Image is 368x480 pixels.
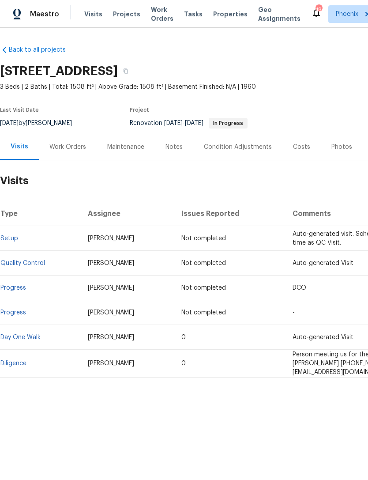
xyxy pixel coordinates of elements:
[210,121,247,126] span: In Progress
[0,360,26,367] a: Diligence
[174,201,285,226] th: Issues Reported
[11,142,28,151] div: Visits
[331,143,352,151] div: Photos
[181,285,226,291] span: Not completed
[0,285,26,291] a: Progress
[49,143,86,151] div: Work Orders
[0,260,45,266] a: Quality Control
[336,10,358,19] span: Phoenix
[293,260,353,266] span: Auto-generated Visit
[293,285,306,291] span: DCO
[30,10,59,19] span: Maestro
[181,235,226,242] span: Not completed
[181,360,186,367] span: 0
[88,310,134,316] span: [PERSON_NAME]
[151,5,173,23] span: Work Orders
[204,143,272,151] div: Condition Adjustments
[165,143,183,151] div: Notes
[315,5,322,14] div: 18
[0,310,26,316] a: Progress
[258,5,300,23] span: Geo Assignments
[0,235,18,242] a: Setup
[84,10,102,19] span: Visits
[0,334,41,340] a: Day One Walk
[164,120,183,126] span: [DATE]
[118,63,134,79] button: Copy Address
[181,334,186,340] span: 0
[81,201,174,226] th: Assignee
[184,11,203,17] span: Tasks
[88,360,134,367] span: [PERSON_NAME]
[181,260,226,266] span: Not completed
[88,260,134,266] span: [PERSON_NAME]
[164,120,203,126] span: -
[130,107,149,113] span: Project
[88,285,134,291] span: [PERSON_NAME]
[185,120,203,126] span: [DATE]
[113,10,140,19] span: Projects
[88,334,134,340] span: [PERSON_NAME]
[88,235,134,242] span: [PERSON_NAME]
[293,143,310,151] div: Costs
[130,120,248,126] span: Renovation
[293,334,353,340] span: Auto-generated Visit
[213,10,248,19] span: Properties
[181,310,226,316] span: Not completed
[107,143,144,151] div: Maintenance
[293,310,295,316] span: -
